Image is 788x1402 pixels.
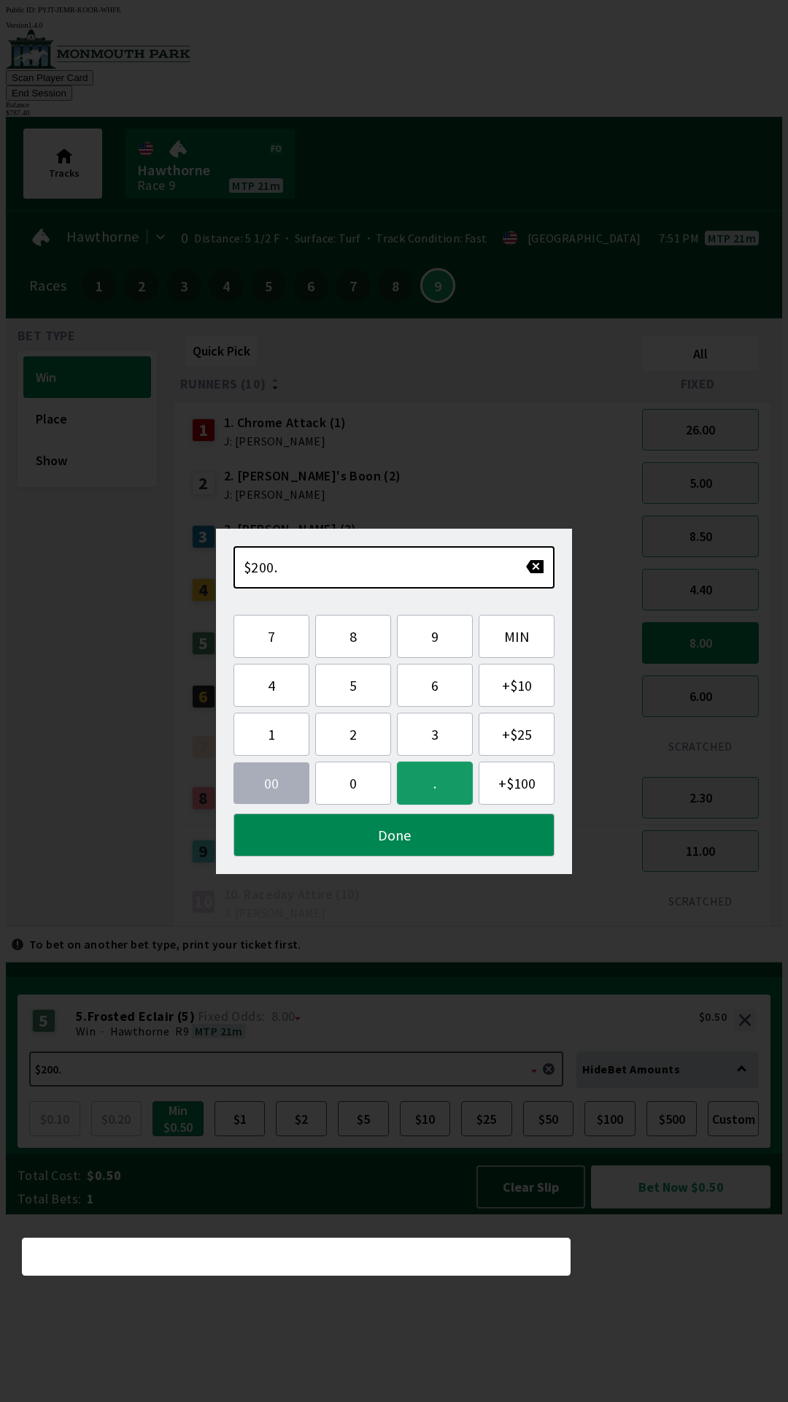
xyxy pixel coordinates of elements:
span: 6 [409,676,460,694]
button: 1 [233,713,309,756]
span: MIN [491,627,542,646]
span: 8 [328,627,379,646]
span: 00 [245,774,298,792]
button: +$25 [479,713,555,756]
button: 8 [315,615,391,658]
button: 00 [233,762,309,804]
span: $200. [244,558,277,576]
button: 0 [315,762,391,805]
span: 9 [409,627,460,646]
span: 4 [246,676,297,694]
button: 9 [397,615,473,658]
button: 4 [233,664,309,707]
span: 3 [409,725,460,743]
span: + $10 [491,676,542,694]
span: 2 [328,725,379,743]
button: 6 [397,664,473,707]
span: + $100 [491,774,542,792]
button: +$100 [479,762,555,805]
span: Done [246,826,542,844]
button: Done [233,813,555,857]
button: . [397,762,473,805]
span: 7 [246,627,297,646]
span: 1 [246,725,297,743]
button: 3 [397,713,473,756]
span: 0 [328,774,379,792]
button: +$10 [479,664,555,707]
span: 5 [328,676,379,694]
button: 2 [315,713,391,756]
button: 5 [315,664,391,707]
button: 7 [233,615,309,658]
span: + $25 [491,725,542,743]
button: MIN [479,615,555,658]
